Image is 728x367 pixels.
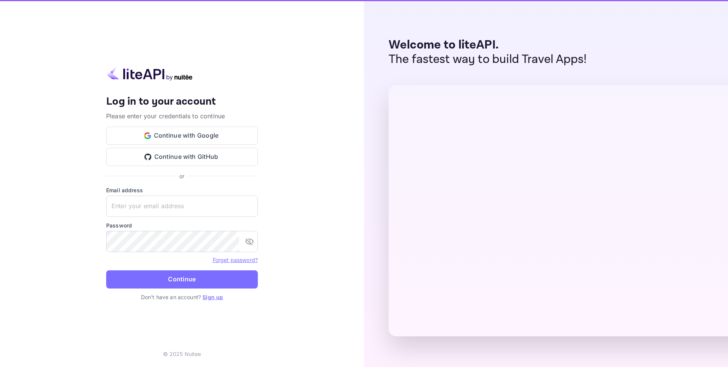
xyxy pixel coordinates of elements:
[213,256,258,263] a: Forget password?
[213,257,258,263] a: Forget password?
[106,66,193,81] img: liteapi
[106,270,258,289] button: Continue
[106,111,258,121] p: Please enter your credentials to continue
[106,293,258,301] p: Don't have an account?
[106,127,258,145] button: Continue with Google
[202,294,223,300] a: Sign up
[389,52,587,67] p: The fastest way to build Travel Apps!
[106,186,258,194] label: Email address
[106,148,258,166] button: Continue with GitHub
[106,221,258,229] label: Password
[242,234,257,249] button: toggle password visibility
[163,350,201,358] p: © 2025 Nuitee
[389,38,587,52] p: Welcome to liteAPI.
[106,95,258,108] h4: Log in to your account
[179,172,184,180] p: or
[106,196,258,217] input: Enter your email address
